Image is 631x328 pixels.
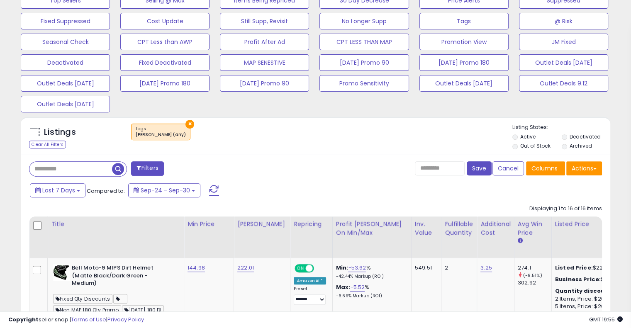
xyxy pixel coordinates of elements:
a: Terms of Use [71,316,106,323]
div: Fulfillable Quantity [445,220,473,237]
p: -6.69% Markup (ROI) [336,293,405,299]
button: [DATE] Promo 180 [419,54,509,71]
div: Repricing [294,220,329,228]
span: Fixed Qty Discounts [53,294,112,304]
div: Avg Win Price [518,220,548,237]
div: [PERSON_NAME] [237,220,287,228]
div: $222.01 [555,264,624,272]
strong: Copyright [8,316,39,323]
div: Profit [PERSON_NAME] on Min/Max [336,220,408,237]
div: Preset: [294,286,326,305]
button: Cost Update [120,13,210,29]
button: × [185,120,194,129]
div: Displaying 1 to 16 of 16 items [529,205,602,213]
small: Avg Win Price. [518,237,523,245]
span: Compared to: [87,187,125,195]
label: Active [520,133,536,140]
h5: Listings [44,126,76,138]
th: The percentage added to the cost of goods (COGS) that forms the calculator for Min & Max prices. [332,216,411,258]
div: Amazon AI * [294,277,326,284]
div: 549.51 [415,264,435,272]
a: 222.01 [237,264,254,272]
b: Min: [336,264,348,272]
button: Outlet Deals 9.12 [519,75,608,92]
span: Non MAP 180 Qty Promo [53,305,121,315]
span: 2025-10-8 19:55 GMT [589,316,623,323]
button: Profit After Ad [220,34,309,50]
a: 144.98 [188,264,205,272]
div: % [336,264,405,279]
button: Filters [131,161,163,176]
button: Deactivated [21,54,110,71]
b: Business Price: [555,275,601,283]
div: 274.1 [518,264,551,272]
div: 10 Items, Price: $204.62 [555,310,624,318]
button: Sep-24 - Sep-30 [128,183,200,197]
span: [DATE] 180 DI [122,305,164,315]
button: Actions [566,161,602,175]
button: Outlet Deals [DATE] [21,96,110,112]
small: (-9.51%) [523,272,542,279]
button: [DATE] Promo 90 [220,75,309,92]
div: : [555,287,624,295]
b: Quantity discounts [555,287,615,295]
button: No Longer Supp [319,13,409,29]
img: 41L6j-mUVEL._SL40_.jpg [53,264,70,281]
span: ON [295,265,306,272]
button: Fixed Suppressed [21,13,110,29]
button: Last 7 Days [30,183,85,197]
div: % [336,284,405,299]
label: Deactivated [569,133,600,140]
div: 2 Items, Price: $208.93 [555,295,624,303]
div: $215.35 [555,276,624,283]
button: Columns [526,161,565,175]
button: MAP SENESTIVE [220,54,309,71]
span: Columns [531,164,558,173]
button: Promo Sensitivity [319,75,409,92]
span: Sep-24 - Sep-30 [141,186,190,194]
div: seller snap | | [8,316,144,324]
button: JM Fixed [519,34,608,50]
b: Bell Moto-9 MIPS Dirt Helmet (Matte Black/Dark Green - Medium) [72,264,173,289]
button: Cancel [492,161,524,175]
button: Outlet Deals [DATE] [21,75,110,92]
div: Min Price [188,220,230,228]
button: CPT LESS THAN MAP [319,34,409,50]
p: Listing States: [512,124,610,131]
div: 5 Items, Price: $206.77 [555,303,624,310]
span: Last 7 Days [42,186,75,194]
button: Promotion View [419,34,509,50]
div: Title [51,220,180,228]
button: Still Supp, Revisit [220,13,309,29]
button: @ Risk [519,13,608,29]
a: 3.25 [480,264,492,272]
div: Listed Price [555,220,627,228]
b: Max: [336,283,351,291]
div: Clear All Filters [29,141,66,148]
span: Tags : [136,126,186,138]
p: -42.44% Markup (ROI) [336,274,405,279]
button: Outlet Deals [DATE] [419,75,509,92]
label: Archived [569,142,592,149]
button: Tags [419,13,509,29]
button: Save [467,161,492,175]
span: OFF [313,265,326,272]
b: Listed Price: [555,264,593,272]
div: 2 [445,264,470,272]
button: [DATE] Promo 90 [319,54,409,71]
a: Privacy Policy [107,316,144,323]
div: [PERSON_NAME] (any) [136,132,186,138]
button: CPT Less than AWP [120,34,210,50]
div: Additional Cost [480,220,511,237]
button: [DATE] Promo 180 [120,75,210,92]
div: 302.92 [518,279,551,287]
label: Out of Stock [520,142,551,149]
a: -53.62 [348,264,366,272]
button: Outlet Deals [DATE] [519,54,608,71]
button: Fixed Deactivated [120,54,210,71]
button: Seasonal Check [21,34,110,50]
a: -5.52 [350,283,365,292]
div: Inv. value [415,220,438,237]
